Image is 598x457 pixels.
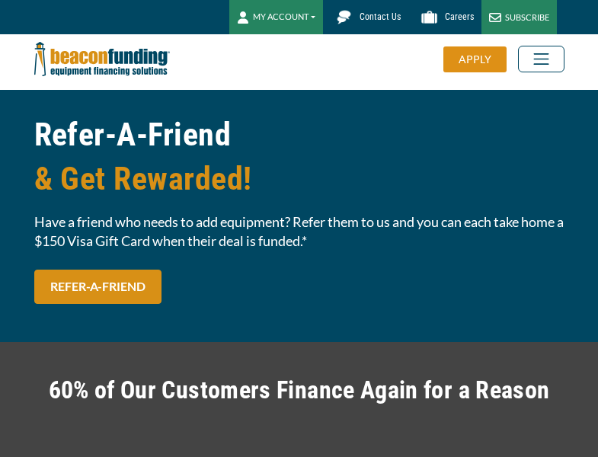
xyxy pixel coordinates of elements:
a: Contact Us [323,4,408,30]
span: Careers [445,11,474,22]
span: Contact Us [360,11,401,22]
div: APPLY [443,46,507,72]
a: REFER-A-FRIEND [34,270,161,304]
a: APPLY [443,46,518,72]
span: & Get Rewarded! [34,157,564,201]
img: Beacon Funding chat [331,4,357,30]
h2: 60% of Our Customers Finance Again for a Reason [34,372,564,407]
img: Beacon Funding Corporation logo [34,34,170,84]
button: Toggle navigation [518,46,564,72]
img: Beacon Funding Careers [416,4,443,30]
span: Have a friend who needs to add equipment? Refer them to us and you can each take home a $150 Visa... [34,213,564,251]
a: Careers [408,4,481,30]
h1: Refer-A-Friend [34,113,564,201]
